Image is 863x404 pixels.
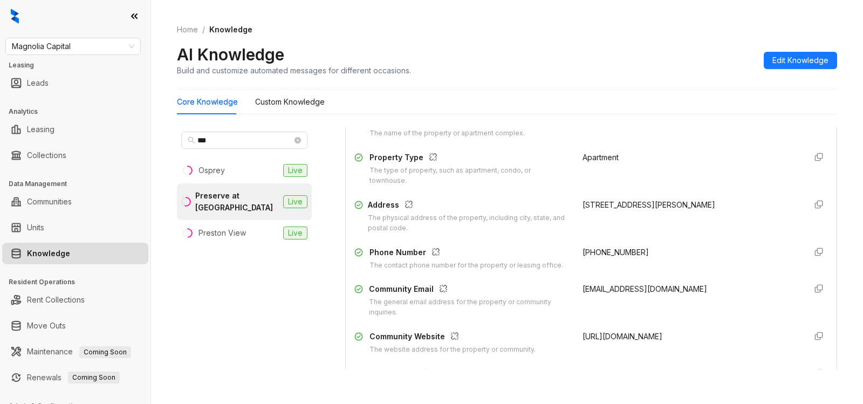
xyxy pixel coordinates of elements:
div: Preserve at [GEOGRAPHIC_DATA] [195,190,279,214]
span: Knowledge [209,25,252,34]
div: Phone Number [369,246,563,261]
a: Leasing [27,119,54,140]
div: Build and customize automated messages for different occasions. [177,65,411,76]
span: [URL][DOMAIN_NAME] [583,332,662,341]
div: Property Type [369,152,570,166]
button: Edit Knowledge [764,52,837,69]
span: Apartment [583,153,619,162]
h3: Analytics [9,107,150,117]
li: / [202,24,205,36]
a: Leads [27,72,49,94]
span: 10:00 AM - 5:00 PM [604,368,798,380]
div: Core Knowledge [177,96,238,108]
li: Leasing [2,119,148,140]
li: Collections [2,145,148,166]
img: logo [11,9,19,24]
div: Preston View [198,227,246,239]
span: [PHONE_NUMBER] [583,248,649,257]
h3: Leasing [9,60,150,70]
span: Edit Knowledge [772,54,828,66]
div: The contact phone number for the property or leasing office. [369,261,563,271]
a: Home [175,24,200,36]
span: close-circle [294,137,301,143]
div: The general email address for the property or community inquiries. [369,297,570,318]
span: Live [283,164,307,177]
li: Communities [2,191,148,213]
div: The name of the property or apartment complex. [369,128,525,139]
span: Coming Soon [79,346,131,358]
span: Sun [583,368,604,380]
a: Knowledge [27,243,70,264]
div: The type of property, such as apartment, condo, or townhouse. [369,166,570,186]
div: Address [368,199,570,213]
a: RenewalsComing Soon [27,367,120,388]
span: search [188,136,195,144]
h3: Resident Operations [9,277,150,287]
div: [STREET_ADDRESS][PERSON_NAME] [583,199,798,211]
a: Communities [27,191,72,213]
span: Magnolia Capital [12,38,134,54]
li: Rent Collections [2,289,148,311]
span: [EMAIL_ADDRESS][DOMAIN_NAME] [583,284,707,293]
span: Live [283,195,307,208]
a: Units [27,217,44,238]
span: Coming Soon [68,372,120,384]
div: The physical address of the property, including city, state, and postal code. [368,213,570,234]
div: Office Hours [368,368,569,382]
div: Osprey [198,165,225,176]
li: Units [2,217,148,238]
li: Leads [2,72,148,94]
h3: Data Management [9,179,150,189]
span: Live [283,227,307,239]
li: Move Outs [2,315,148,337]
div: Community Email [369,283,570,297]
a: Rent Collections [27,289,85,311]
a: Collections [27,145,66,166]
div: The website address for the property or community. [369,345,536,355]
li: Maintenance [2,341,148,362]
div: Community Website [369,331,536,345]
a: Move Outs [27,315,66,337]
h2: AI Knowledge [177,44,284,65]
li: Knowledge [2,243,148,264]
div: Custom Knowledge [255,96,325,108]
li: Renewals [2,367,148,388]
